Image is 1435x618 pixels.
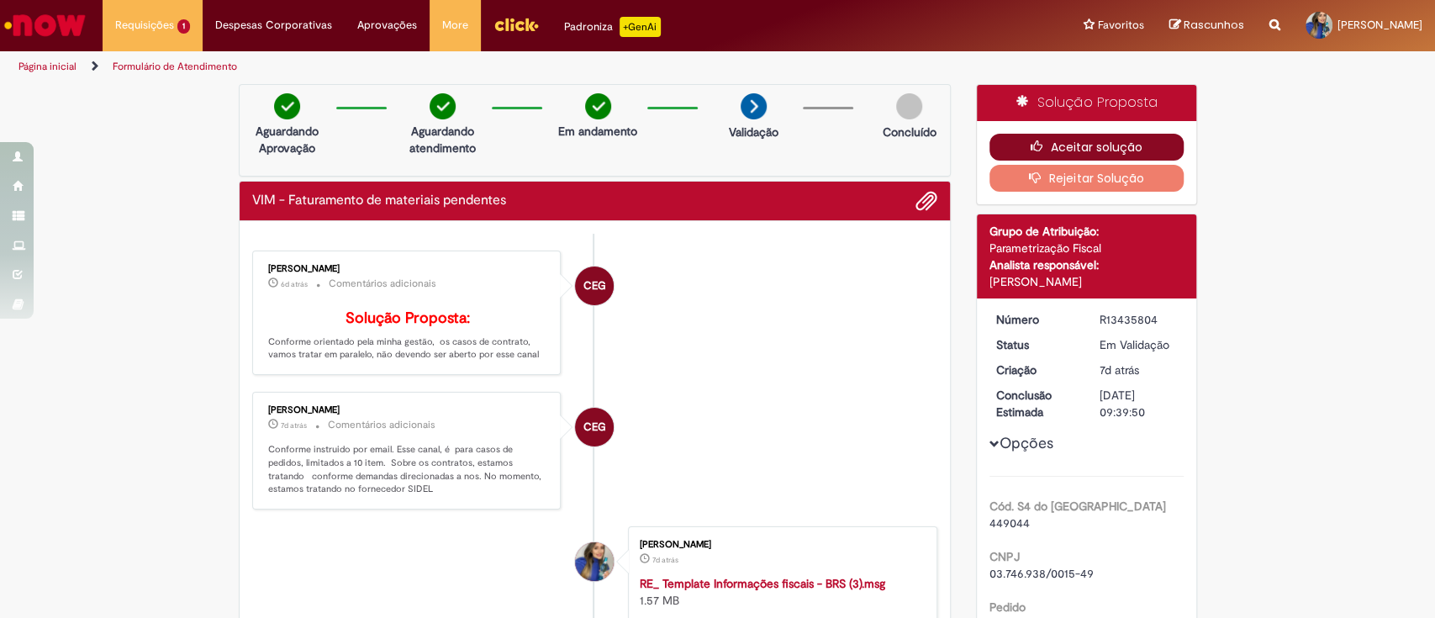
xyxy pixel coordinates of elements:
span: 7d atrás [652,555,678,565]
span: 03.746.938/0015-49 [989,566,1094,581]
div: [PERSON_NAME] [640,540,920,550]
img: arrow-next.png [741,93,767,119]
b: CNPJ [989,549,1020,564]
img: img-circle-grey.png [896,93,922,119]
dt: Conclusão Estimada [984,387,1087,420]
time: 21/08/2025 13:17:23 [281,420,307,430]
span: Rascunhos [1184,17,1244,33]
time: 21/08/2025 15:24:07 [281,279,308,289]
div: R13435804 [1100,311,1178,328]
button: Rejeitar Solução [989,165,1184,192]
div: 1.57 MB [640,575,920,609]
span: Favoritos [1098,17,1144,34]
p: Aguardando atendimento [402,123,483,156]
time: 21/08/2025 11:27:51 [652,555,678,565]
div: Julia Roberta Silva Lino [575,542,614,581]
p: Validação [729,124,778,140]
img: check-circle-green.png [274,93,300,119]
span: Despesas Corporativas [215,17,332,34]
div: Solução Proposta [977,85,1196,121]
div: Cristiano Eduardo Gomes Fernandes [575,267,614,305]
button: Aceitar solução [989,134,1184,161]
ul: Trilhas de página [13,51,944,82]
div: [PERSON_NAME] [989,273,1184,290]
b: Cód. S4 do [GEOGRAPHIC_DATA] [989,499,1166,514]
img: ServiceNow [2,8,88,42]
img: check-circle-green.png [585,93,611,119]
p: Aguardando Aprovação [246,123,328,156]
span: 449044 [989,515,1030,531]
p: Conforme orientado pela minha gestão, os casos de contrato, vamos tratar em paralelo, não devendo... [268,310,548,362]
a: Formulário de Atendimento [113,60,237,73]
button: Adicionar anexos [915,190,937,212]
div: [DATE] 09:39:50 [1100,387,1178,420]
dt: Criação [984,362,1087,378]
div: [PERSON_NAME] [268,264,548,274]
a: Rascunhos [1169,18,1244,34]
b: Pedido [989,600,1026,615]
img: check-circle-green.png [430,93,456,119]
h2: VIM - Faturamento de materiais pendentes Histórico de tíquete [252,193,506,209]
dt: Status [984,336,1087,353]
small: Comentários adicionais [328,418,435,432]
p: Concluído [882,124,936,140]
span: 7d atrás [1100,362,1139,378]
span: CEG [583,266,606,306]
time: 21/08/2025 11:39:47 [1100,362,1139,378]
div: Grupo de Atribuição: [989,223,1184,240]
span: Requisições [115,17,174,34]
div: Analista responsável: [989,256,1184,273]
span: More [442,17,468,34]
div: Padroniza [564,17,661,37]
span: 6d atrás [281,279,308,289]
span: [PERSON_NAME] [1337,18,1422,32]
span: 7d atrás [281,420,307,430]
p: Conforme instruido por email. Esse canal, é para casos de pedidos, limitados a 10 item. Sobre os ... [268,443,548,496]
span: Aprovações [357,17,417,34]
span: CEG [583,407,606,447]
a: RE_ Template Informações fiscais - BRS (3).msg [640,576,885,591]
small: Comentários adicionais [329,277,436,291]
div: Parametrização Fiscal [989,240,1184,256]
a: Página inicial [18,60,76,73]
div: [PERSON_NAME] [268,405,548,415]
dt: Número [984,311,1087,328]
span: 1 [177,19,190,34]
div: Em Validação [1100,336,1178,353]
b: Solução Proposta: [346,309,470,328]
div: Cristiano Eduardo Gomes Fernandes [575,408,614,446]
p: Em andamento [558,123,637,140]
div: 21/08/2025 11:39:47 [1100,362,1178,378]
p: +GenAi [620,17,661,37]
img: click_logo_yellow_360x200.png [493,12,539,37]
